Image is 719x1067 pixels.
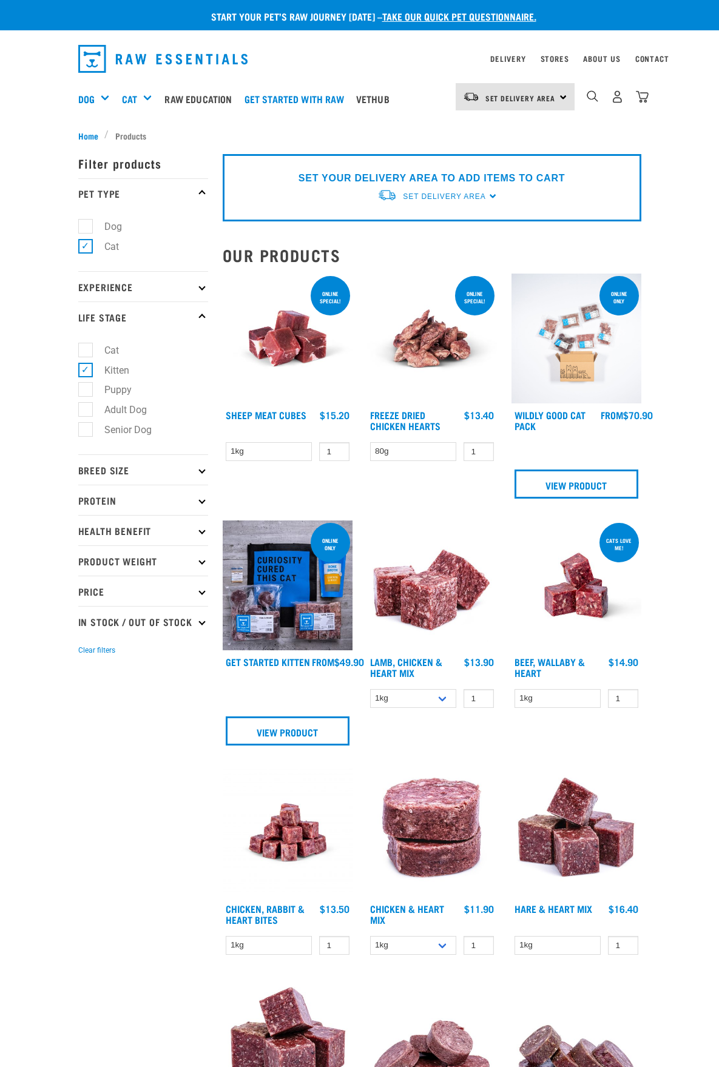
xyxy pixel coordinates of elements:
[511,767,641,897] img: Pile Of Cubed Hare Heart For Pets
[226,716,349,746] a: View Product
[464,409,494,420] div: $13.40
[319,442,349,461] input: 1
[299,171,565,186] p: SET YOUR DELIVERY AREA TO ADD ITEMS TO CART
[511,520,641,650] img: Raw Essentials 2024 July2572 Beef Wallaby Heart
[223,246,641,264] h2: Our Products
[223,274,353,403] img: Sheep Meat
[587,90,598,102] img: home-icon-1@2x.png
[583,56,620,61] a: About Us
[78,454,208,485] p: Breed Size
[85,343,124,358] label: Cat
[78,545,208,576] p: Product Weight
[320,903,349,914] div: $13.50
[370,906,444,922] a: Chicken & Heart Mix
[311,284,350,310] div: ONLINE SPECIAL!
[78,645,115,656] button: Clear filters
[78,576,208,606] p: Price
[601,409,653,420] div: $70.90
[367,767,497,897] img: Chicken and Heart Medallions
[78,301,208,332] p: Life Stage
[85,422,157,437] label: Senior Dog
[85,219,127,234] label: Dog
[78,515,208,545] p: Health Benefit
[78,129,641,142] nav: breadcrumbs
[370,659,442,675] a: Lamb, Chicken & Heart Mix
[353,75,399,123] a: Vethub
[455,284,495,310] div: ONLINE SPECIAL!
[78,45,248,73] img: Raw Essentials Logo
[226,659,310,664] a: Get Started Kitten
[226,906,305,922] a: Chicken, Rabbit & Heart Bites
[320,409,349,420] div: $15.20
[463,92,479,103] img: van-moving.png
[608,936,638,955] input: 1
[78,129,105,142] a: Home
[377,189,397,201] img: van-moving.png
[403,192,485,201] span: Set Delivery Area
[515,906,592,911] a: Hare & Heart Mix
[599,284,639,310] div: ONLINE ONLY
[78,606,208,636] p: In Stock / Out Of Stock
[241,75,353,123] a: Get started with Raw
[464,442,494,461] input: 1
[608,689,638,708] input: 1
[635,56,669,61] a: Contact
[515,659,585,675] a: Beef, Wallaby & Heart
[85,382,137,397] label: Puppy
[515,412,586,428] a: Wildly Good Cat Pack
[85,402,152,417] label: Adult Dog
[78,271,208,301] p: Experience
[382,13,536,19] a: take our quick pet questionnaire.
[367,274,497,403] img: FD Chicken Hearts
[223,767,353,897] img: Chicken Rabbit Heart 1609
[85,239,124,254] label: Cat
[609,903,638,914] div: $16.40
[78,178,208,209] p: Pet Type
[78,129,98,142] span: Home
[319,936,349,955] input: 1
[226,412,306,417] a: Sheep Meat Cubes
[122,92,137,106] a: Cat
[312,656,364,667] div: $49.90
[464,689,494,708] input: 1
[511,274,641,403] img: Cat 0 2sec
[490,56,525,61] a: Delivery
[601,412,623,417] span: FROM
[464,936,494,955] input: 1
[485,96,556,100] span: Set Delivery Area
[85,363,134,378] label: Kitten
[161,75,241,123] a: Raw Education
[636,90,649,103] img: home-icon@2x.png
[464,656,494,667] div: $13.90
[609,656,638,667] div: $14.90
[599,531,639,557] div: Cats love me!
[367,520,497,650] img: 1124 Lamb Chicken Heart Mix 01
[464,903,494,914] div: $11.90
[311,531,350,557] div: online only
[69,40,651,78] nav: dropdown navigation
[515,470,638,499] a: View Product
[541,56,569,61] a: Stores
[370,412,441,428] a: Freeze Dried Chicken Hearts
[78,148,208,178] p: Filter products
[78,485,208,515] p: Protein
[312,659,334,664] span: FROM
[78,92,95,106] a: Dog
[223,520,353,650] img: NSP Kitten Update
[611,90,624,103] img: user.png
